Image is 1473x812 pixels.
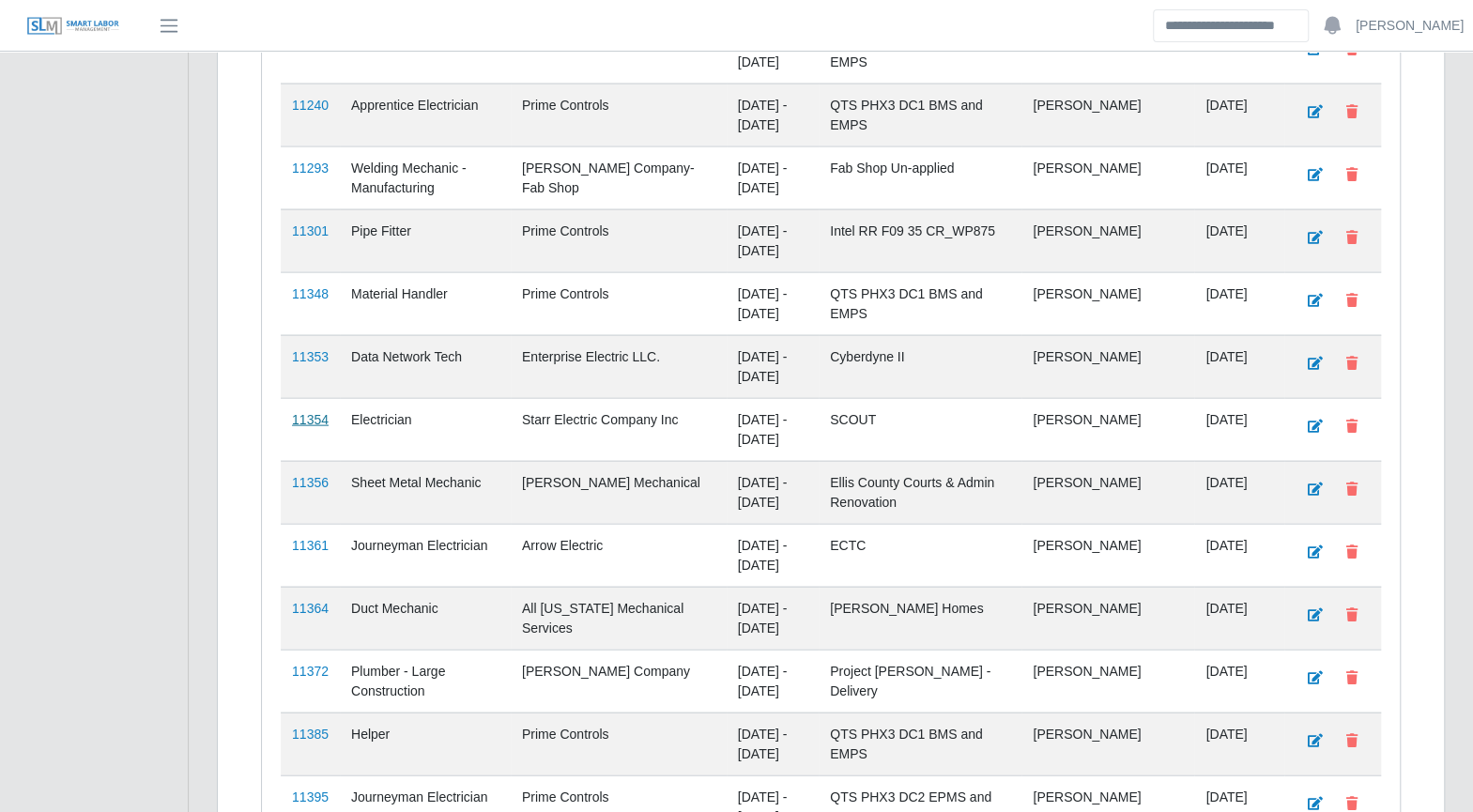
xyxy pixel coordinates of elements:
[511,272,727,335] td: Prime Controls
[819,335,1021,398] td: Cyberdyne II
[292,538,329,553] a: 11361
[727,272,819,335] td: [DATE] - [DATE]
[292,412,329,427] a: 11354
[1021,84,1194,146] td: [PERSON_NAME]
[292,161,329,176] a: 11293
[511,461,727,524] td: [PERSON_NAME] Mechanical
[26,16,120,37] img: SLM Logo
[819,712,1021,775] td: QTS PHX3 DC1 BMS and EMPS
[1194,335,1284,398] td: [DATE]
[1021,524,1194,587] td: [PERSON_NAME]
[292,223,329,238] a: 11301
[511,650,727,712] td: [PERSON_NAME] Company
[819,461,1021,524] td: Ellis County Courts & Admin Renovation
[727,650,819,712] td: [DATE] - [DATE]
[1021,650,1194,712] td: [PERSON_NAME]
[340,587,511,650] td: Duct Mechanic
[819,146,1021,209] td: Fab Shop Un-applied
[819,209,1021,272] td: Intel RR F09 35 CR_WP875
[819,84,1021,146] td: QTS PHX3 DC1 BMS and EMPS
[1021,146,1194,209] td: [PERSON_NAME]
[819,272,1021,335] td: QTS PHX3 DC1 BMS and EMPS
[340,650,511,712] td: Plumber - Large Construction
[1153,9,1309,42] input: Search
[1021,587,1194,650] td: [PERSON_NAME]
[819,524,1021,587] td: ECTC
[1021,21,1194,84] td: [PERSON_NAME]
[511,335,727,398] td: Enterprise Electric LLC.
[1194,398,1284,461] td: [DATE]
[1194,461,1284,524] td: [DATE]
[292,475,329,490] a: 11356
[511,712,727,775] td: Prime Controls
[1194,272,1284,335] td: [DATE]
[340,712,511,775] td: Helper
[511,587,727,650] td: All [US_STATE] Mechanical Services
[1194,146,1284,209] td: [DATE]
[340,146,511,209] td: Welding Mechanic - Manufacturing
[292,98,329,113] a: 11240
[511,84,727,146] td: Prime Controls
[1194,209,1284,272] td: [DATE]
[340,21,511,84] td: Journeyman Electrician
[1021,335,1194,398] td: [PERSON_NAME]
[1194,712,1284,775] td: [DATE]
[340,461,511,524] td: Sheet Metal Mechanic
[727,524,819,587] td: [DATE] - [DATE]
[511,524,727,587] td: Arrow Electric
[292,664,329,679] a: 11372
[340,398,511,461] td: Electrician
[1356,16,1464,36] a: [PERSON_NAME]
[1021,461,1194,524] td: [PERSON_NAME]
[340,209,511,272] td: Pipe Fitter
[819,21,1021,84] td: QTS PHX3 DC1 BMS and EMPS
[340,272,511,335] td: Material Handler
[1021,272,1194,335] td: [PERSON_NAME]
[727,335,819,398] td: [DATE] - [DATE]
[1194,650,1284,712] td: [DATE]
[727,21,819,84] td: [DATE] - [DATE]
[292,789,329,804] a: 11395
[727,712,819,775] td: [DATE] - [DATE]
[292,286,329,301] a: 11348
[727,84,819,146] td: [DATE] - [DATE]
[727,587,819,650] td: [DATE] - [DATE]
[727,146,819,209] td: [DATE] - [DATE]
[819,587,1021,650] td: [PERSON_NAME] Homes
[819,398,1021,461] td: SCOUT
[819,650,1021,712] td: Project [PERSON_NAME] - Delivery
[1021,209,1194,272] td: [PERSON_NAME]
[727,398,819,461] td: [DATE] - [DATE]
[1021,712,1194,775] td: [PERSON_NAME]
[1021,398,1194,461] td: [PERSON_NAME]
[292,727,329,742] a: 11385
[511,209,727,272] td: Prime Controls
[511,398,727,461] td: Starr Electric Company Inc
[511,21,727,84] td: Prime Controls
[292,601,329,616] a: 11364
[1194,21,1284,84] td: [DATE]
[727,461,819,524] td: [DATE] - [DATE]
[1194,84,1284,146] td: [DATE]
[340,524,511,587] td: Journeyman Electrician
[1194,524,1284,587] td: [DATE]
[1194,587,1284,650] td: [DATE]
[292,349,329,364] a: 11353
[511,146,727,209] td: [PERSON_NAME] Company- Fab Shop
[727,209,819,272] td: [DATE] - [DATE]
[340,84,511,146] td: Apprentice Electrician
[340,335,511,398] td: Data Network Tech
